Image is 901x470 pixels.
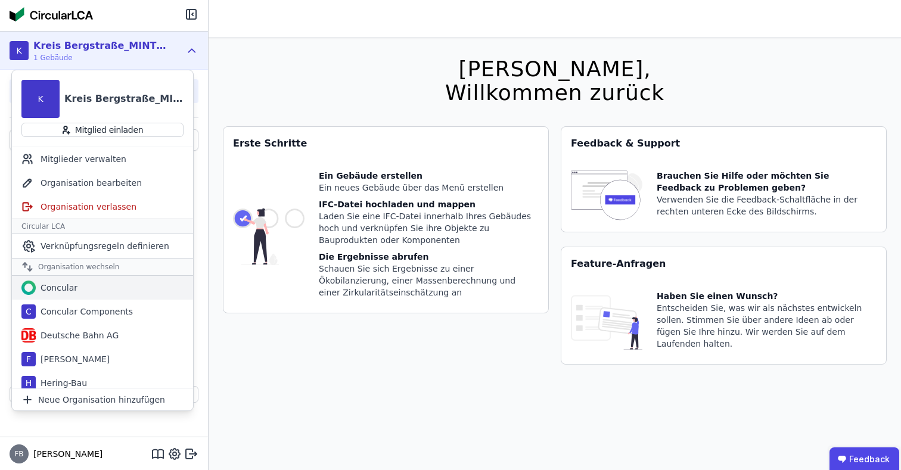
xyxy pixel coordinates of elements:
[657,194,877,217] div: Verwenden Sie die Feedback-Schaltfläche in der rechten unteren Ecke des Bildschirms.
[21,352,36,366] div: F
[445,57,664,81] div: [PERSON_NAME],
[21,281,36,295] img: Concular
[21,376,36,390] div: H
[223,127,548,160] div: Erste Schritte
[38,394,165,406] span: Neue Organisation hinzufügen
[561,247,886,281] div: Feature-Anfragen
[33,39,170,53] div: Kreis Bergstraße_MINT_GRP
[319,263,539,298] div: Schauen Sie sich Ergebnisse zu einer Ökobilanzierung, einer Massenberechnung und einer Zirkularit...
[36,353,110,365] div: [PERSON_NAME]
[12,147,193,171] div: Mitglieder verwalten
[33,53,170,63] span: 1 Gebäude
[445,81,664,105] div: Willkommen zurück
[319,182,539,194] div: Ein neues Gebäude über das Menü erstellen
[657,170,877,194] div: Brauchen Sie Hilfe oder möchten Sie Feedback zu Problemen geben?
[36,306,133,318] div: Concular Components
[319,170,539,182] div: Ein Gebäude erstellen
[571,170,642,222] img: feedback-icon-HCTs5lye.svg
[12,171,193,195] div: Organisation bearbeiten
[12,219,193,234] div: Circular LCA
[36,282,77,294] div: Concular
[571,290,642,354] img: feature_request_tile-UiXE1qGU.svg
[21,80,60,118] div: K
[64,92,184,106] div: Kreis Bergstraße_MINT_GRP
[21,304,36,319] div: C
[21,123,184,137] button: Mitglied einladen
[657,290,877,302] div: Haben Sie einen Wunsch?
[29,448,102,460] span: [PERSON_NAME]
[36,377,87,389] div: Hering-Bau
[41,240,169,252] span: Verknüpfungsregeln definieren
[319,210,539,246] div: Laden Sie eine IFC-Datei innerhalb Ihres Gebäudes hoch und verknüpfen Sie ihre Objekte zu Bauprod...
[657,302,877,350] div: Entscheiden Sie, was wir als nächstes entwickeln sollen. Stimmen Sie über andere Ideen ab oder fü...
[10,386,198,403] button: Gebäude hinzufügen
[14,450,23,457] span: FB
[36,329,119,341] div: Deutsche Bahn AG
[12,195,193,219] div: Organisation verlassen
[319,198,539,210] div: IFC-Datei hochladen und mappen
[319,251,539,263] div: Die Ergebnisse abrufen
[21,328,36,343] img: Deutsche Bahn AG
[10,7,93,21] img: Concular
[233,170,305,303] img: getting_started_tile-DrF_GRSv.svg
[12,258,193,276] div: Organisation wechseln
[561,127,886,160] div: Feedback & Support
[10,41,29,60] div: K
